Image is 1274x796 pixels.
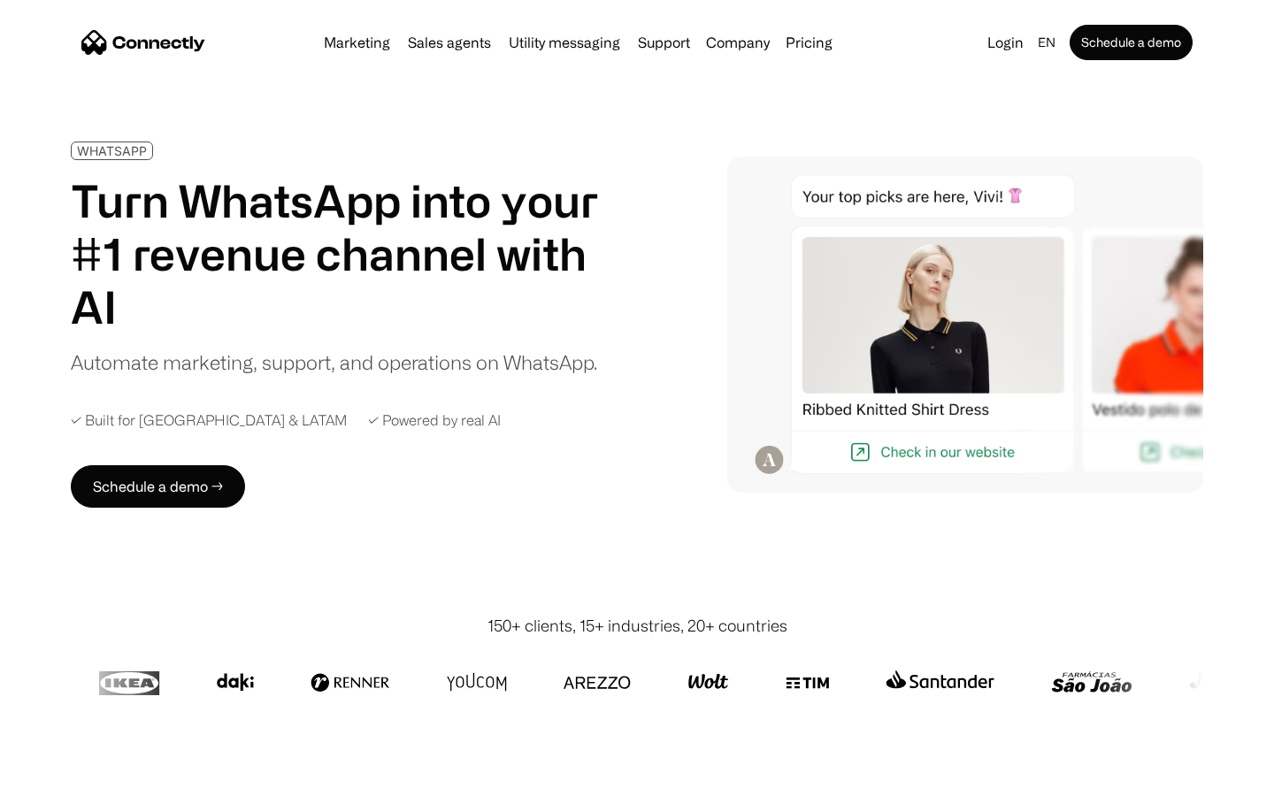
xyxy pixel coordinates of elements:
[71,412,347,429] div: ✓ Built for [GEOGRAPHIC_DATA] & LATAM
[35,765,106,790] ul: Language list
[71,348,597,377] div: Automate marketing, support, and operations on WhatsApp.
[401,35,498,50] a: Sales agents
[779,35,840,50] a: Pricing
[317,35,397,50] a: Marketing
[71,174,619,333] h1: Turn WhatsApp into your #1 revenue channel with AI
[368,412,501,429] div: ✓ Powered by real AI
[980,30,1031,55] a: Login
[631,35,697,50] a: Support
[77,144,147,157] div: WHATSAPP
[71,465,245,508] a: Schedule a demo →
[1070,25,1193,60] a: Schedule a demo
[487,614,787,638] div: 150+ clients, 15+ industries, 20+ countries
[502,35,627,50] a: Utility messaging
[706,30,770,55] div: Company
[18,763,106,790] aside: Language selected: English
[1038,30,1055,55] div: en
